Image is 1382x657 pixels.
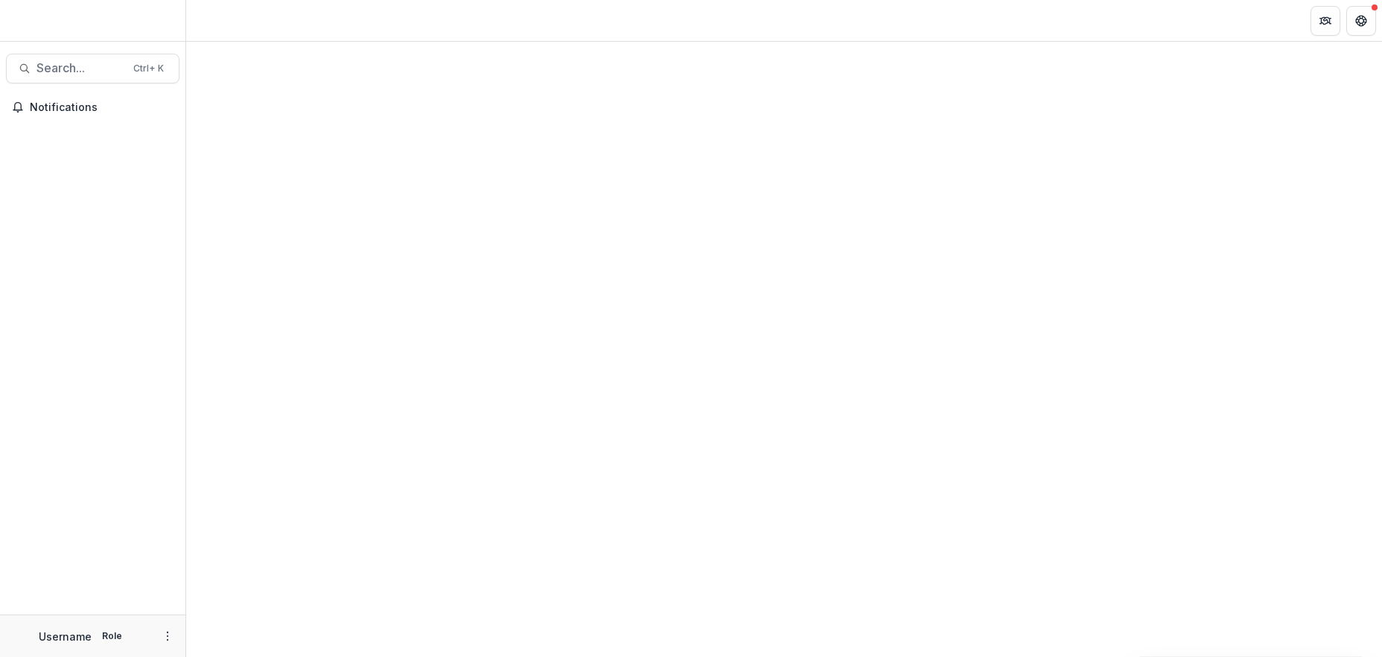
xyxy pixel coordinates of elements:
span: Search... [36,61,124,75]
span: Notifications [30,101,173,114]
button: More [159,627,176,645]
button: Get Help [1346,6,1376,36]
nav: breadcrumb [192,10,255,31]
button: Search... [6,54,179,83]
div: Ctrl + K [130,60,167,77]
p: Role [98,629,127,643]
button: Partners [1311,6,1340,36]
p: Username [39,629,92,644]
button: Notifications [6,95,179,119]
